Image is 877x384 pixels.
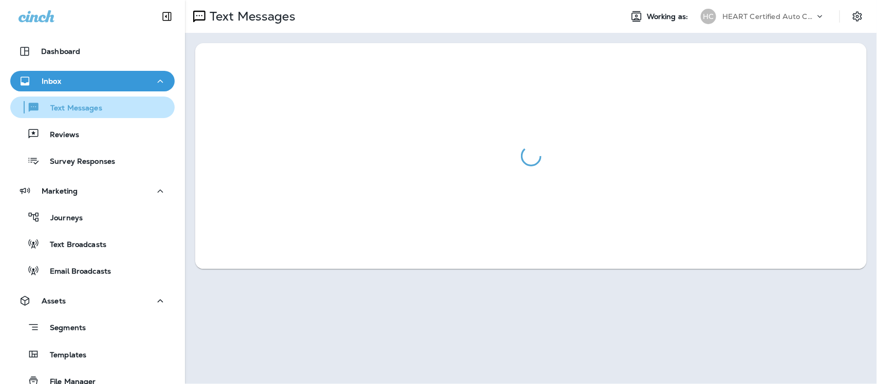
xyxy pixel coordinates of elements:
[848,7,867,26] button: Settings
[10,181,175,201] button: Marketing
[40,267,111,277] p: Email Broadcasts
[40,351,86,360] p: Templates
[10,343,175,365] button: Templates
[42,297,66,305] p: Assets
[10,97,175,118] button: Text Messages
[42,187,78,195] p: Marketing
[42,77,61,85] p: Inbox
[10,233,175,255] button: Text Broadcasts
[40,130,79,140] p: Reviews
[10,291,175,311] button: Assets
[153,6,181,27] button: Collapse Sidebar
[10,71,175,91] button: Inbox
[722,12,815,21] p: HEART Certified Auto Care
[10,41,175,62] button: Dashboard
[40,157,115,167] p: Survey Responses
[10,150,175,171] button: Survey Responses
[206,9,295,24] p: Text Messages
[10,123,175,145] button: Reviews
[41,47,80,55] p: Dashboard
[701,9,716,24] div: HC
[40,323,86,334] p: Segments
[10,206,175,228] button: Journeys
[10,316,175,338] button: Segments
[40,214,83,223] p: Journeys
[10,260,175,281] button: Email Broadcasts
[40,240,106,250] p: Text Broadcasts
[40,104,102,113] p: Text Messages
[647,12,691,21] span: Working as:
